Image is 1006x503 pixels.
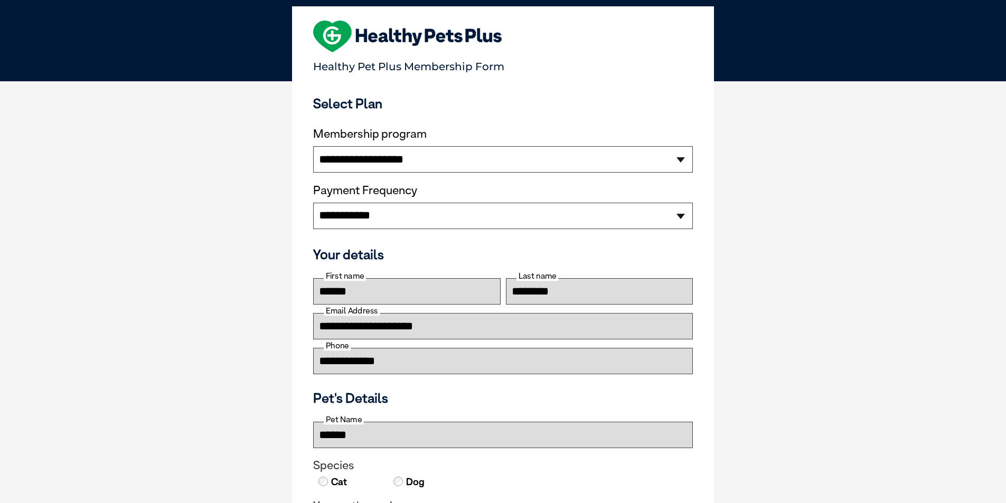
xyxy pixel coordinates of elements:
[324,306,380,316] label: Email Address
[313,96,693,111] h3: Select Plan
[313,21,502,52] img: heart-shape-hpp-logo-large.png
[324,341,351,350] label: Phone
[313,55,693,73] p: Healthy Pet Plus Membership Form
[313,184,417,197] label: Payment Frequency
[313,459,693,472] legend: Species
[313,127,693,141] label: Membership program
[516,271,558,281] label: Last name
[313,246,693,262] h3: Your details
[309,390,697,406] h3: Pet's Details
[324,271,366,281] label: First name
